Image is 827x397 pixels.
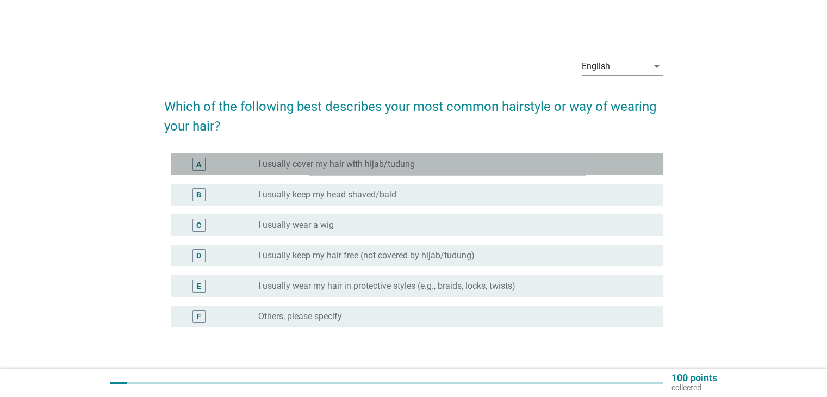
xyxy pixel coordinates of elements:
div: A [196,159,201,170]
div: C [196,220,201,231]
div: E [197,281,201,292]
div: English [582,61,610,71]
div: B [196,189,201,201]
label: Others, please specify [258,311,342,322]
p: 100 points [671,373,717,383]
h2: Which of the following best describes your most common hairstyle or way of wearing your hair? [164,86,663,136]
label: I usually wear my hair in protective styles (e.g., braids, locks, twists) [258,281,515,291]
div: D [196,250,201,262]
i: arrow_drop_down [650,60,663,73]
label: I usually keep my head shaved/bald [258,189,396,200]
label: I usually cover my hair with hijab/tudung [258,159,415,170]
label: I usually wear a wig [258,220,334,231]
label: I usually keep my hair free (not covered by hijab/tudung) [258,250,475,261]
div: F [197,311,201,322]
p: collected [671,383,717,393]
